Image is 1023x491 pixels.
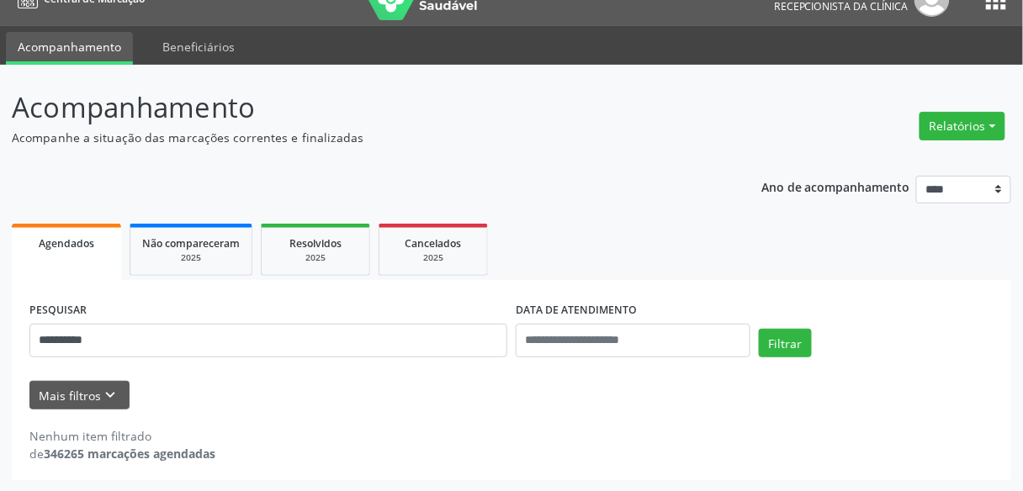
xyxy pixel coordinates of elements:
[142,236,240,251] span: Não compareceram
[102,386,120,404] i: keyboard_arrow_down
[516,298,637,324] label: DATA DE ATENDIMENTO
[39,236,94,251] span: Agendados
[759,329,812,357] button: Filtrar
[391,251,475,264] div: 2025
[29,381,130,410] button: Mais filtroskeyboard_arrow_down
[920,112,1005,140] button: Relatórios
[29,298,87,324] label: PESQUISAR
[6,32,133,65] a: Acompanhamento
[151,32,246,61] a: Beneficiários
[761,176,910,197] p: Ano de acompanhamento
[142,251,240,264] div: 2025
[273,251,358,264] div: 2025
[12,129,712,146] p: Acompanhe a situação das marcações correntes e finalizadas
[289,236,342,251] span: Resolvidos
[29,427,215,445] div: Nenhum item filtrado
[29,445,215,462] div: de
[405,236,462,251] span: Cancelados
[44,446,215,462] strong: 346265 marcações agendadas
[12,87,712,129] p: Acompanhamento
